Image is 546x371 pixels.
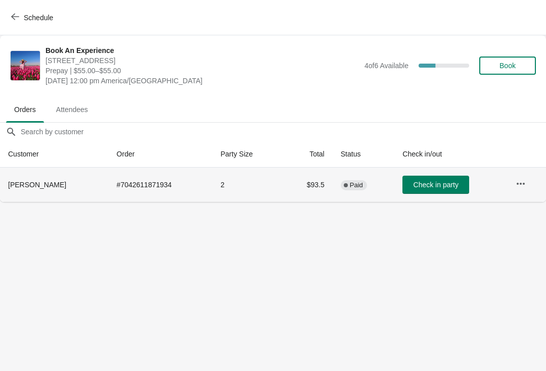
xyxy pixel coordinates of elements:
[24,14,53,22] span: Schedule
[45,66,359,76] span: Prepay | $55.00–$55.00
[479,57,536,75] button: Book
[109,141,213,168] th: Order
[212,141,283,168] th: Party Size
[109,168,213,202] td: # 7042611871934
[333,141,395,168] th: Status
[48,100,96,119] span: Attendees
[212,168,283,202] td: 2
[414,181,459,189] span: Check in party
[45,56,359,66] span: [STREET_ADDRESS]
[283,168,333,202] td: $93.5
[5,9,61,27] button: Schedule
[350,181,363,189] span: Paid
[45,76,359,86] span: [DATE] 12:00 pm America/[GEOGRAPHIC_DATA]
[402,176,469,194] button: Check in party
[6,100,44,119] span: Orders
[8,181,66,189] span: [PERSON_NAME]
[394,141,508,168] th: Check in/out
[20,123,546,141] input: Search by customer
[499,62,516,70] span: Book
[45,45,359,56] span: Book An Experience
[365,62,408,70] span: 4 of 6 Available
[283,141,333,168] th: Total
[11,51,40,80] img: Book An Experience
